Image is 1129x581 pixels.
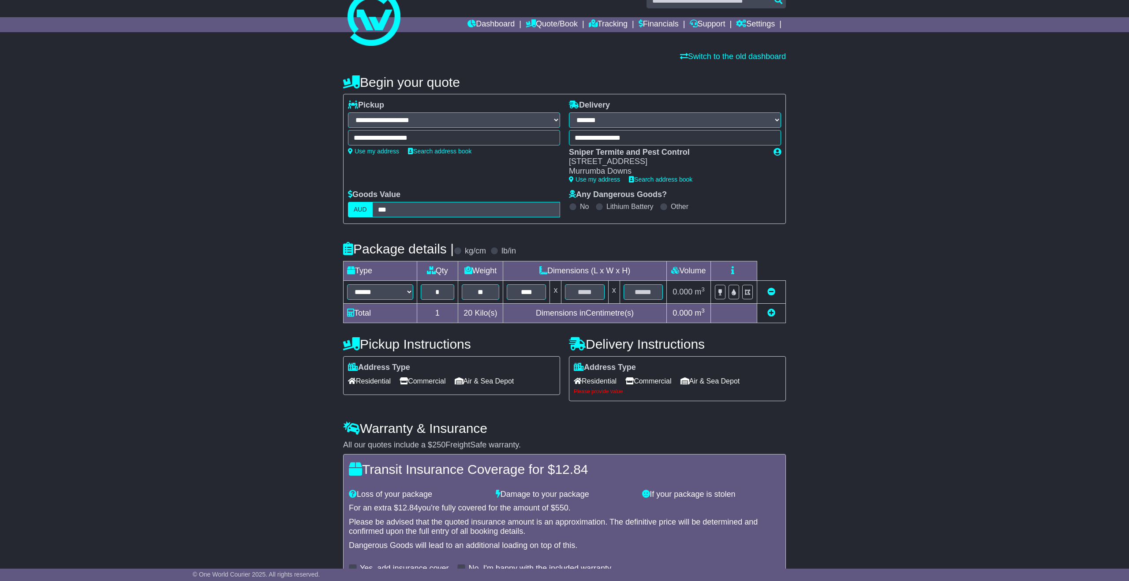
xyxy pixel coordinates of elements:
[348,202,373,217] label: AUD
[673,287,692,296] span: 0.000
[343,75,786,89] h4: Begin your quote
[608,280,620,303] td: x
[680,52,786,61] a: Switch to the old dashboard
[343,337,560,351] h4: Pickup Instructions
[467,17,515,32] a: Dashboard
[458,261,503,280] td: Weight
[349,503,780,513] div: For an extra $ you're fully covered for the amount of $ .
[344,261,417,280] td: Type
[569,157,765,167] div: [STREET_ADDRESS]
[344,490,491,499] div: Loss of your package
[638,490,785,499] div: If your package is stolen
[569,101,610,110] label: Delivery
[569,167,765,176] div: Murrumba Downs
[701,286,705,293] sup: 3
[348,374,391,388] span: Residential
[767,309,775,317] a: Add new item
[569,148,765,157] div: Sniper Termite and Pest Control
[501,246,516,256] label: lb/in
[408,148,471,155] a: Search address book
[680,374,740,388] span: Air & Sea Depot
[695,309,705,317] span: m
[349,462,780,477] h4: Transit Insurance Coverage for $
[458,303,503,323] td: Kilo(s)
[348,101,384,110] label: Pickup
[625,374,671,388] span: Commercial
[526,17,578,32] a: Quote/Book
[503,303,667,323] td: Dimensions in Centimetre(s)
[606,202,654,211] label: Lithium Battery
[629,176,692,183] a: Search address book
[468,564,611,574] label: No, I'm happy with the included warranty
[569,176,620,183] a: Use my address
[343,242,454,256] h4: Package details |
[349,541,780,551] div: Dangerous Goods will lead to an additional loading on top of this.
[343,440,786,450] div: All our quotes include a $ FreightSafe warranty.
[348,148,399,155] a: Use my address
[671,202,688,211] label: Other
[417,261,458,280] td: Qty
[767,287,775,296] a: Remove this item
[555,503,568,512] span: 550
[580,202,589,211] label: No
[736,17,775,32] a: Settings
[348,363,410,372] label: Address Type
[574,388,781,395] div: Please provide value
[701,307,705,314] sup: 3
[343,421,786,436] h4: Warranty & Insurance
[491,490,638,499] div: Damage to your package
[465,246,486,256] label: kg/cm
[464,309,472,317] span: 20
[550,280,561,303] td: x
[589,17,628,32] a: Tracking
[574,374,617,388] span: Residential
[348,190,400,200] label: Goods Value
[690,17,725,32] a: Support
[555,462,588,477] span: 12.84
[639,17,679,32] a: Financials
[349,518,780,536] div: Please be advised that the quoted insurance amount is an approximation. The definitive price will...
[569,190,667,200] label: Any Dangerous Goods?
[666,261,710,280] td: Volume
[574,363,636,372] label: Address Type
[695,287,705,296] span: m
[344,303,417,323] td: Total
[417,303,458,323] td: 1
[569,337,786,351] h4: Delivery Instructions
[432,440,445,449] span: 250
[360,564,449,574] label: Yes, add insurance cover
[400,374,445,388] span: Commercial
[455,374,514,388] span: Air & Sea Depot
[193,571,320,578] span: © One World Courier 2025. All rights reserved.
[503,261,667,280] td: Dimensions (L x W x H)
[673,309,692,317] span: 0.000
[398,503,418,512] span: 12.84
